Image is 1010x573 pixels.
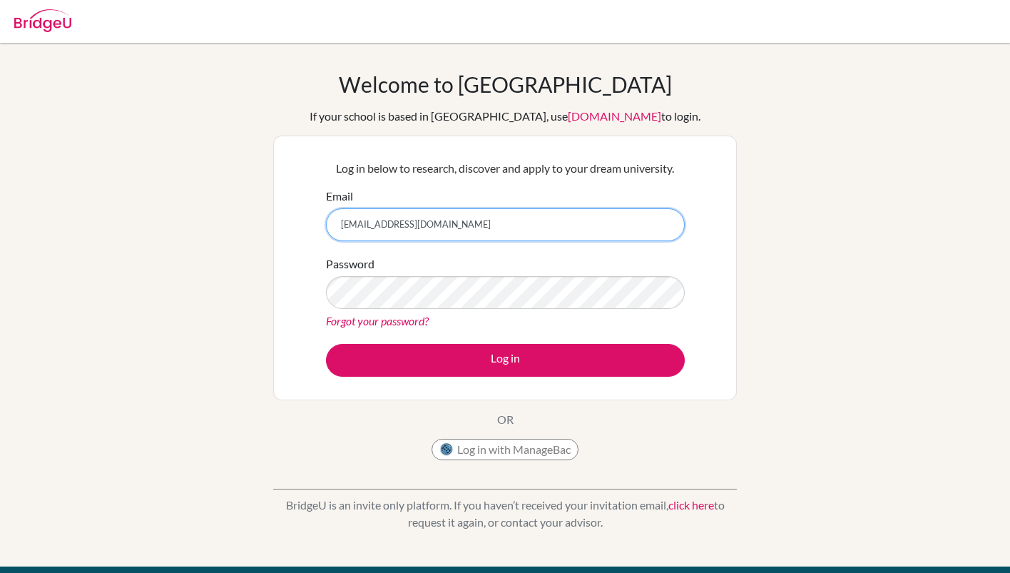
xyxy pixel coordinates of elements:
button: Log in [326,344,685,377]
a: click here [668,498,714,512]
label: Password [326,255,374,273]
p: BridgeU is an invite only platform. If you haven’t received your invitation email, to request it ... [273,497,737,531]
label: Email [326,188,353,205]
a: [DOMAIN_NAME] [568,109,661,123]
img: Bridge-U [14,9,71,32]
a: Forgot your password? [326,314,429,328]
div: If your school is based in [GEOGRAPHIC_DATA], use to login. [310,108,700,125]
button: Log in with ManageBac [432,439,578,460]
p: Log in below to research, discover and apply to your dream university. [326,160,685,177]
p: OR [497,411,514,428]
h1: Welcome to [GEOGRAPHIC_DATA] [339,71,672,97]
